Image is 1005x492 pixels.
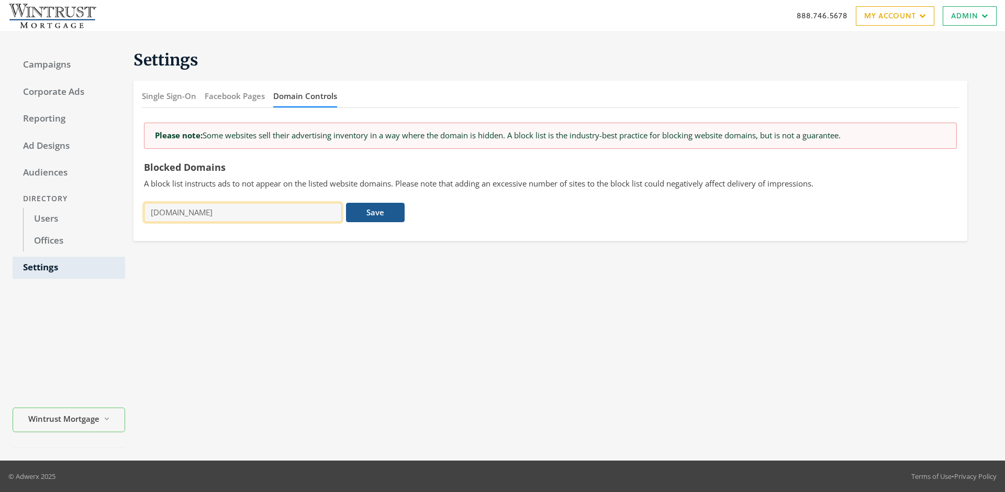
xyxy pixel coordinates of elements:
img: Adwerx [8,3,96,29]
p: © Adwerx 2025 [8,471,55,482]
button: Single Sign-On [142,85,196,107]
a: Users [23,208,125,230]
a: Ad Designs [13,135,125,157]
strong: Please note: [155,130,203,140]
button: Save [346,203,404,222]
p: A block list instructs ads to not appear on the listed website domains. Please note that adding a... [144,178,957,190]
button: Facebook Pages [205,85,265,107]
a: My Account [856,6,934,26]
a: Audiences [13,162,125,184]
h5: Blocked Domains [144,161,957,173]
a: Reporting [13,108,125,130]
a: Privacy Policy [954,472,997,481]
a: 888.746.5678 [797,10,847,21]
div: Directory [13,189,125,209]
a: Admin [943,6,997,26]
a: Campaigns [13,54,125,76]
button: Wintrust Mortgage [13,408,125,432]
span: Wintrust Mortgage [28,413,99,425]
input: enter a domain [144,203,342,222]
div: • [911,471,997,482]
a: Offices [23,230,125,252]
div: Some websites sell their advertising inventory in a way where the domain is hidden. A block list ... [144,123,957,148]
a: Settings [13,257,125,279]
button: Domain Controls [273,85,337,107]
span: Settings [133,50,198,70]
a: Terms of Use [911,472,952,481]
a: Corporate Ads [13,81,125,103]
